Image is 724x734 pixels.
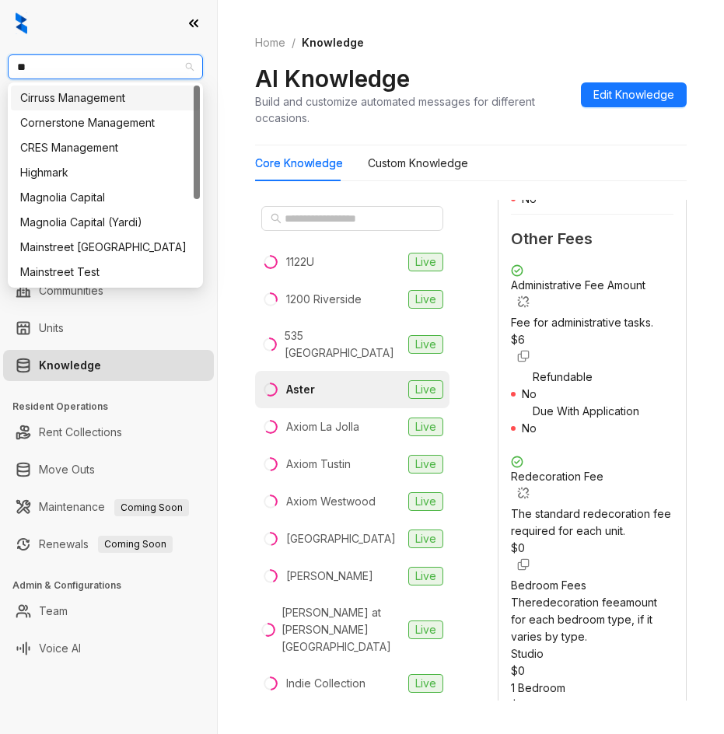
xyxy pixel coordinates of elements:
div: Cirruss Management [20,89,191,107]
div: 1 Bedroom [511,680,673,697]
div: Fee for administrative tasks. [511,314,673,331]
div: Redecoration Fee [511,468,673,505]
span: Other Fees [511,227,673,251]
span: Live [408,253,443,271]
a: Communities [39,275,103,306]
div: Mainstreet Test [20,264,191,281]
div: CRES Management [20,139,191,156]
li: Communities [3,275,214,306]
span: Edit Knowledge [593,86,674,103]
span: Live [408,418,443,436]
div: Cornerstone Management [11,110,200,135]
div: Mainstreet Canada [11,235,200,260]
div: Magnolia Capital (Yardi) [11,210,200,235]
span: Live [408,335,443,354]
div: Administrative Fee Amount [511,277,673,314]
div: CRES Management [11,135,200,160]
span: Live [408,492,443,511]
span: No [522,421,537,435]
div: Bedroom Fees [511,577,673,594]
div: Cirruss Management [11,86,200,110]
a: Units [39,313,64,344]
span: Coming Soon [114,499,189,516]
a: RenewalsComing Soon [39,529,173,560]
div: Magnolia Capital [20,189,191,206]
a: Team [39,596,68,627]
span: search [271,213,282,224]
span: Live [408,674,443,693]
div: Studio [511,645,673,662]
div: Axiom Tustin [286,456,351,473]
li: Rent Collections [3,417,214,448]
span: Live [408,290,443,309]
li: Leasing [3,171,214,202]
div: Axiom La Jolla [286,418,359,435]
span: Coming Soon [98,536,173,553]
div: The redecoration fee amount for each bedroom type, if it varies by type. [511,594,673,645]
div: Magnolia Capital [11,185,200,210]
span: Live [408,380,443,399]
div: Mainstreet [GEOGRAPHIC_DATA] [20,239,191,256]
h2: AI Knowledge [255,64,410,93]
a: Home [252,34,289,51]
a: Move Outs [39,454,95,485]
div: Due With Application [533,403,673,420]
li: Team [3,596,214,627]
div: Build and customize automated messages for different occasions. [255,93,568,126]
a: Voice AI [39,633,81,664]
div: Cornerstone Management [20,114,191,131]
li: Units [3,313,214,344]
div: 535 [GEOGRAPHIC_DATA] [285,327,402,362]
li: Leads [3,104,214,135]
a: Knowledge [39,350,101,381]
span: No [522,387,537,400]
div: [PERSON_NAME] [286,568,373,585]
div: The standard redecoration fee required for each unit. [511,505,673,540]
div: Refundable [533,369,673,386]
div: Core Knowledge [255,155,343,172]
div: $ 0 [511,662,673,680]
h3: Resident Operations [12,400,217,414]
div: Indie Collection [286,675,365,692]
img: logo [16,12,27,34]
div: [PERSON_NAME] at [PERSON_NAME][GEOGRAPHIC_DATA] [282,604,402,655]
div: Axiom Westwood [286,493,376,510]
div: Aster [286,381,315,398]
li: Voice AI [3,633,214,664]
li: / [292,34,296,51]
div: Highmark [11,160,200,185]
h3: Admin & Configurations [12,578,217,592]
span: Live [408,567,443,585]
div: Custom Knowledge [368,155,468,172]
div: Magnolia Capital (Yardi) [20,214,191,231]
a: Rent Collections [39,417,122,448]
span: Knowledge [302,36,364,49]
div: [GEOGRAPHIC_DATA] [286,530,396,547]
li: Maintenance [3,491,214,523]
span: Live [408,455,443,474]
div: Mainstreet Test [11,260,200,285]
li: Move Outs [3,454,214,485]
div: $ 6 [511,331,673,348]
span: Live [408,620,443,639]
div: 1200 Riverside [286,291,362,308]
button: Edit Knowledge [581,82,687,107]
li: Renewals [3,529,214,560]
li: Knowledge [3,350,214,381]
div: 1122U [286,253,314,271]
span: Live [408,530,443,548]
div: Highmark [20,164,191,181]
li: Collections [3,208,214,239]
div: $ 0 [511,697,673,714]
div: $ 0 [511,540,673,557]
